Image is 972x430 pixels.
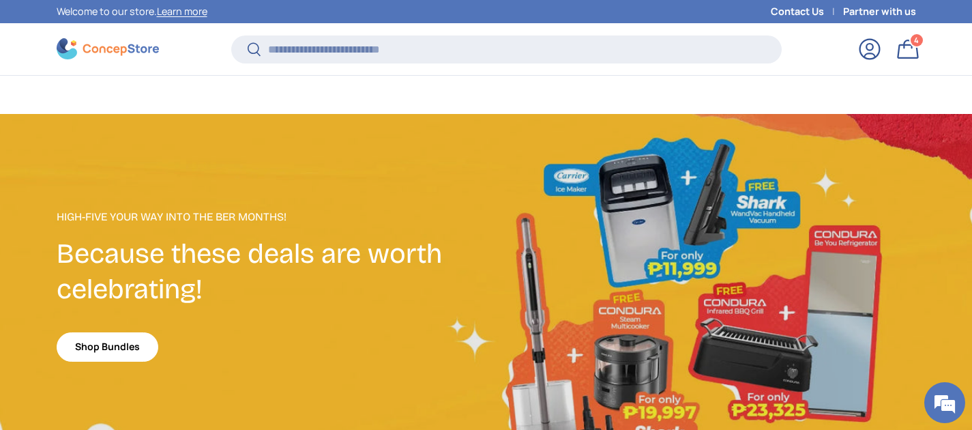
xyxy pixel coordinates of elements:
img: ConcepStore [57,38,159,59]
span: 4 [914,35,919,45]
a: Shop Bundles [57,332,158,362]
a: Learn more [157,5,207,18]
h2: Because these deals are worth celebrating! [57,236,486,308]
a: Partner with us [843,4,916,19]
p: High-Five Your Way Into the Ber Months! [57,209,486,225]
a: Contact Us [771,4,843,19]
p: Welcome to our store. [57,4,207,19]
